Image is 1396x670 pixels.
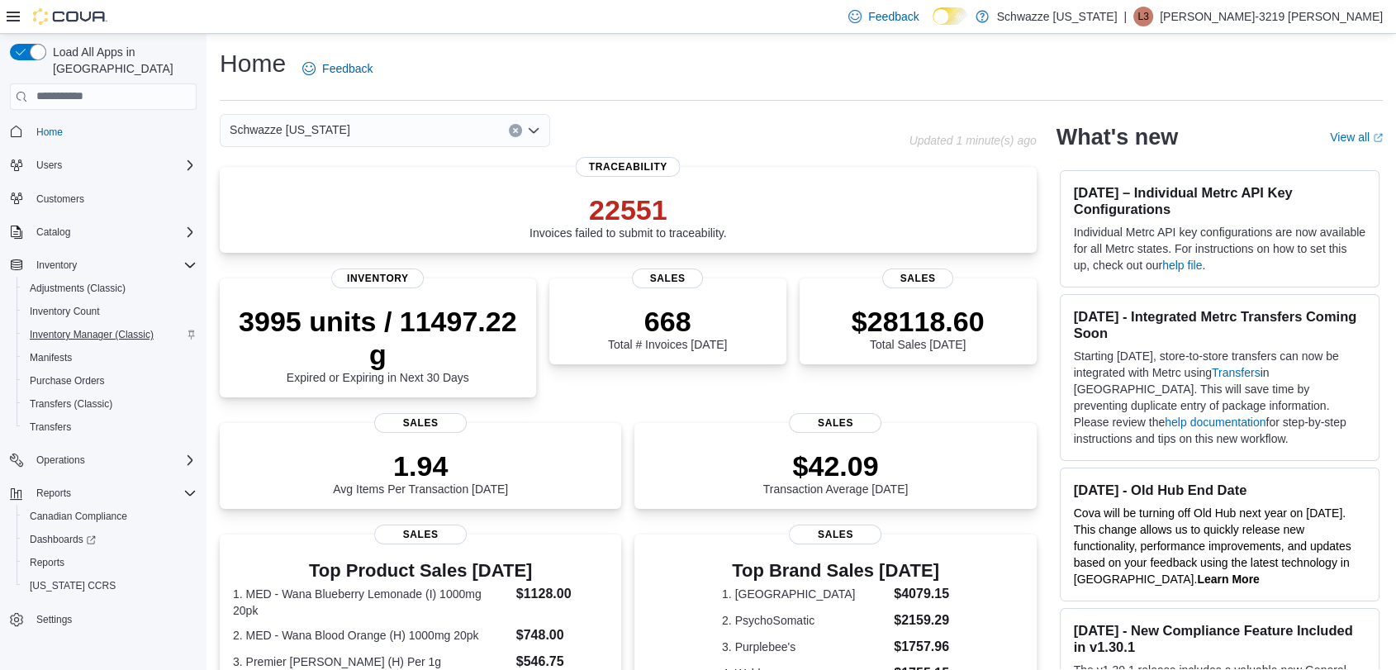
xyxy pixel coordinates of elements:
dd: $1128.00 [516,584,609,604]
a: View allExternal link [1330,131,1383,144]
button: [US_STATE] CCRS [17,574,203,597]
a: [US_STATE] CCRS [23,576,122,596]
span: Reports [30,483,197,503]
span: Dark Mode [933,25,933,26]
span: Operations [36,454,85,467]
button: Operations [30,450,92,470]
button: Purchase Orders [17,369,203,392]
span: Inventory Count [30,305,100,318]
span: Reports [30,556,64,569]
a: Feedback [296,52,379,85]
p: Starting [DATE], store-to-store transfers can now be integrated with Metrc using in [GEOGRAPHIC_D... [1074,348,1365,447]
button: Settings [3,607,203,631]
h3: [DATE] – Individual Metrc API Key Configurations [1074,184,1365,217]
button: Adjustments (Classic) [17,277,203,300]
button: Reports [17,551,203,574]
span: Manifests [23,348,197,368]
dd: $4079.15 [894,584,949,604]
p: 3995 units / 11497.22 g [233,305,523,371]
dt: 3. Purplebee's [722,639,887,655]
span: Users [30,155,197,175]
a: Dashboards [17,528,203,551]
span: Dashboards [23,530,197,549]
a: Settings [30,610,78,630]
a: Inventory Manager (Classic) [23,325,160,345]
span: Inventory [36,259,77,272]
a: Adjustments (Classic) [23,278,132,298]
a: Home [30,122,69,142]
button: Inventory [30,255,83,275]
a: Reports [23,553,71,573]
span: Adjustments (Classic) [23,278,197,298]
span: Settings [36,613,72,626]
span: Sales [374,413,467,433]
img: Cova [33,8,107,25]
a: Manifests [23,348,78,368]
dt: 1. [GEOGRAPHIC_DATA] [722,586,887,602]
button: Transfers [17,416,203,439]
p: 22551 [529,193,727,226]
span: Schwazze [US_STATE] [230,120,350,140]
button: Catalog [30,222,77,242]
p: Schwazze [US_STATE] [997,7,1118,26]
button: Inventory Count [17,300,203,323]
p: $42.09 [763,449,909,482]
h3: [DATE] - New Compliance Feature Included in v1.30.1 [1074,622,1365,655]
dd: $2159.29 [894,611,949,630]
div: Transaction Average [DATE] [763,449,909,496]
p: 1.94 [333,449,508,482]
span: L3 [1137,7,1148,26]
a: Canadian Compliance [23,506,134,526]
button: Clear input [509,124,522,137]
h1: Home [220,47,286,80]
a: Transfers [1212,366,1261,379]
button: Reports [30,483,78,503]
span: Transfers [23,417,197,437]
svg: External link [1373,133,1383,143]
div: Expired or Expiring in Next 30 Days [233,305,523,384]
dt: 3. Premier [PERSON_NAME] (H) Per 1g [233,653,510,670]
h3: [DATE] - Integrated Metrc Transfers Coming Soon [1074,308,1365,341]
span: Canadian Compliance [30,510,127,523]
h3: Top Brand Sales [DATE] [722,561,949,581]
span: Inventory [30,255,197,275]
span: Feedback [322,60,373,77]
button: Customers [3,187,203,211]
span: Purchase Orders [23,371,197,391]
span: Customers [30,188,197,209]
button: Home [3,120,203,144]
span: Transfers [30,421,71,434]
button: Inventory Manager (Classic) [17,323,203,346]
span: Home [36,126,63,139]
span: Settings [30,609,197,630]
span: Transfers (Classic) [30,397,112,411]
span: Canadian Compliance [23,506,197,526]
button: Operations [3,449,203,472]
span: Operations [30,450,197,470]
a: Dashboards [23,530,102,549]
p: Individual Metrc API key configurations are now available for all Metrc states. For instructions ... [1074,224,1365,273]
dt: 1. MED - Wana Blueberry Lemonade (I) 1000mg 20pk [233,586,510,619]
button: Inventory [3,254,203,277]
a: Transfers [23,417,78,437]
button: Reports [3,482,203,505]
span: Home [30,121,197,142]
span: Sales [789,525,881,544]
p: Updated 1 minute(s) ago [909,134,1036,147]
span: Inventory Manager (Classic) [23,325,197,345]
span: Sales [632,268,703,288]
p: | [1123,7,1127,26]
div: Total Sales [DATE] [852,305,985,351]
span: Reports [36,487,71,500]
dt: 2. MED - Wana Blood Orange (H) 1000mg 20pk [233,627,510,644]
span: Inventory [331,268,424,288]
div: Logan-3219 Rossell [1133,7,1153,26]
span: Purchase Orders [30,374,105,387]
span: Sales [789,413,881,433]
div: Total # Invoices [DATE] [608,305,727,351]
a: Customers [30,189,91,209]
h3: [DATE] - Old Hub End Date [1074,482,1365,498]
span: Inventory Manager (Classic) [30,328,154,341]
span: Sales [882,268,953,288]
dd: $748.00 [516,625,609,645]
